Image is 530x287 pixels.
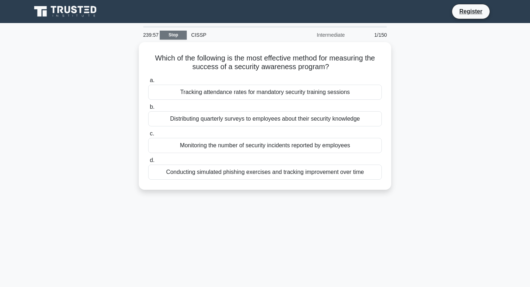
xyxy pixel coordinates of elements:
[150,157,154,163] span: d.
[455,7,487,16] a: Register
[148,138,382,153] div: Monitoring the number of security incidents reported by employees
[139,28,160,42] div: 239:57
[349,28,391,42] div: 1/150
[160,31,187,40] a: Stop
[148,165,382,180] div: Conducting simulated phishing exercises and tracking improvement over time
[148,111,382,126] div: Distributing quarterly surveys to employees about their security knowledge
[147,54,383,72] h5: Which of the following is the most effective method for measuring the success of a security aware...
[148,85,382,100] div: Tracking attendance rates for mandatory security training sessions
[150,130,154,136] span: c.
[150,104,154,110] span: b.
[286,28,349,42] div: Intermediate
[150,77,154,83] span: a.
[187,28,286,42] div: CISSP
